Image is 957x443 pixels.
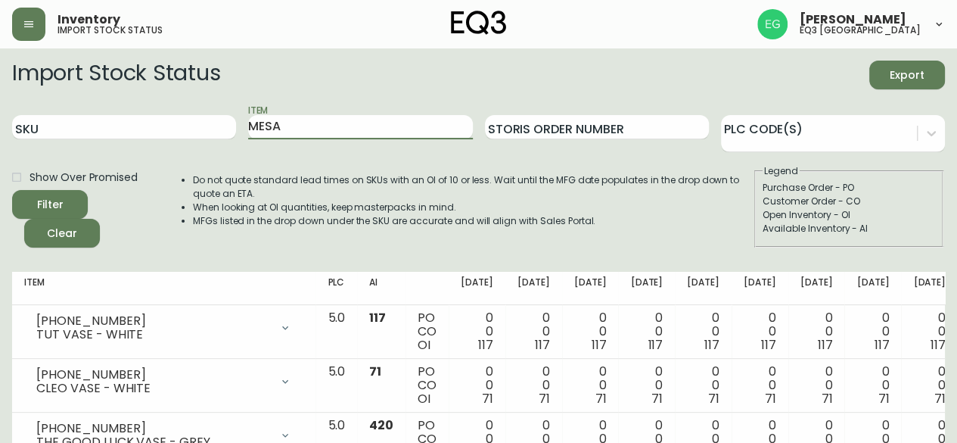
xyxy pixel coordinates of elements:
div: TUT VASE - WHITE [36,328,270,342]
th: [DATE] [505,272,562,305]
span: Clear [36,224,88,243]
div: 0 0 [913,365,946,406]
th: AI [357,272,405,305]
span: OI [418,390,430,407]
div: CLEO VASE - WHITE [36,382,270,395]
legend: Legend [763,164,800,178]
div: [PHONE_NUMBER]TUT VASE - WHITE [24,311,303,345]
span: 117 [535,336,550,354]
span: 117 [704,336,719,354]
span: 71 [765,390,776,407]
th: [DATE] [562,272,619,305]
div: 0 0 [687,365,719,406]
div: 0 0 [630,311,663,352]
div: 0 0 [517,311,550,352]
span: 71 [482,390,493,407]
div: 0 0 [800,311,833,352]
th: [DATE] [788,272,845,305]
th: [DATE] [844,272,901,305]
span: Export [881,66,933,85]
div: 0 0 [856,365,889,406]
img: logo [451,11,507,35]
button: Filter [12,190,88,219]
div: Available Inventory - AI [763,222,935,236]
span: 117 [648,336,663,354]
span: 71 [934,390,946,407]
div: 0 0 [461,365,493,406]
span: 71 [651,390,663,407]
span: 117 [874,336,889,354]
div: 0 0 [744,365,776,406]
span: OI [418,336,430,354]
div: 0 0 [574,365,607,406]
th: [DATE] [618,272,675,305]
div: 0 0 [856,311,889,352]
h5: eq3 [GEOGRAPHIC_DATA] [800,26,921,35]
li: Do not quote standard lead times on SKUs with an OI of 10 or less. Wait until the MFG date popula... [193,173,753,201]
h5: import stock status [57,26,163,35]
li: When looking at OI quantities, keep masterpacks in mind. [193,201,753,214]
div: 0 0 [687,311,719,352]
div: 0 0 [461,311,493,352]
div: 0 0 [574,311,607,352]
h2: Import Stock Status [12,61,220,89]
td: 5.0 [315,305,357,359]
span: 117 [818,336,833,354]
span: 117 [931,336,946,354]
div: [PHONE_NUMBER] [36,422,270,435]
div: [PHONE_NUMBER] [36,314,270,328]
th: Item [12,272,315,305]
span: 117 [369,309,386,326]
span: Show Over Promised [30,170,138,186]
span: 117 [592,336,607,354]
div: 0 0 [800,365,833,406]
span: 71 [539,390,550,407]
div: [PHONE_NUMBER] [36,368,270,382]
div: 0 0 [913,311,946,352]
span: Inventory [57,14,120,26]
span: 420 [369,416,393,434]
div: 0 0 [744,311,776,352]
div: [PHONE_NUMBER]CLEO VASE - WHITE [24,365,303,398]
span: 71 [878,390,889,407]
div: Customer Order - CO [763,195,935,208]
th: [DATE] [449,272,505,305]
div: PO CO [418,365,437,406]
th: PLC [315,272,357,305]
span: 117 [761,336,776,354]
button: Clear [24,219,100,248]
img: db11c1629862fe82d63d0774b1b54d2b [757,9,788,39]
span: 117 [478,336,493,354]
div: 0 0 [517,365,550,406]
div: 0 0 [630,365,663,406]
div: PO CO [418,311,437,352]
td: 5.0 [315,359,357,413]
span: 71 [369,363,381,380]
div: Open Inventory - OI [763,208,935,222]
span: 71 [708,390,719,407]
span: [PERSON_NAME] [800,14,906,26]
div: Purchase Order - PO [763,181,935,195]
div: Filter [37,195,64,214]
span: 71 [822,390,833,407]
th: [DATE] [675,272,732,305]
th: [DATE] [732,272,788,305]
button: Export [869,61,945,89]
span: 71 [595,390,607,407]
li: MFGs listed in the drop down under the SKU are accurate and will align with Sales Portal. [193,214,753,228]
